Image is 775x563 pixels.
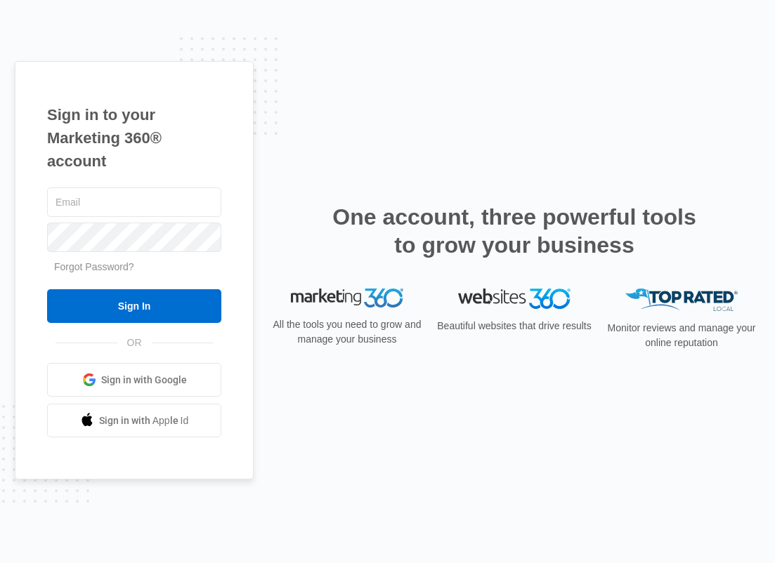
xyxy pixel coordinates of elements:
[436,319,593,333] p: Beautiful websites that drive results
[268,317,426,347] p: All the tools you need to grow and manage your business
[117,336,152,350] span: OR
[47,103,221,173] h1: Sign in to your Marketing 360® account
[603,321,760,350] p: Monitor reviews and manage your online reputation
[328,203,701,259] h2: One account, three powerful tools to grow your business
[47,289,221,323] input: Sign In
[291,289,403,308] img: Marketing 360
[625,289,738,312] img: Top Rated Local
[99,413,189,428] span: Sign in with Apple Id
[54,261,134,272] a: Forgot Password?
[458,289,571,309] img: Websites 360
[47,187,221,217] input: Email
[47,404,221,437] a: Sign in with Apple Id
[47,363,221,397] a: Sign in with Google
[101,373,187,388] span: Sign in with Google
